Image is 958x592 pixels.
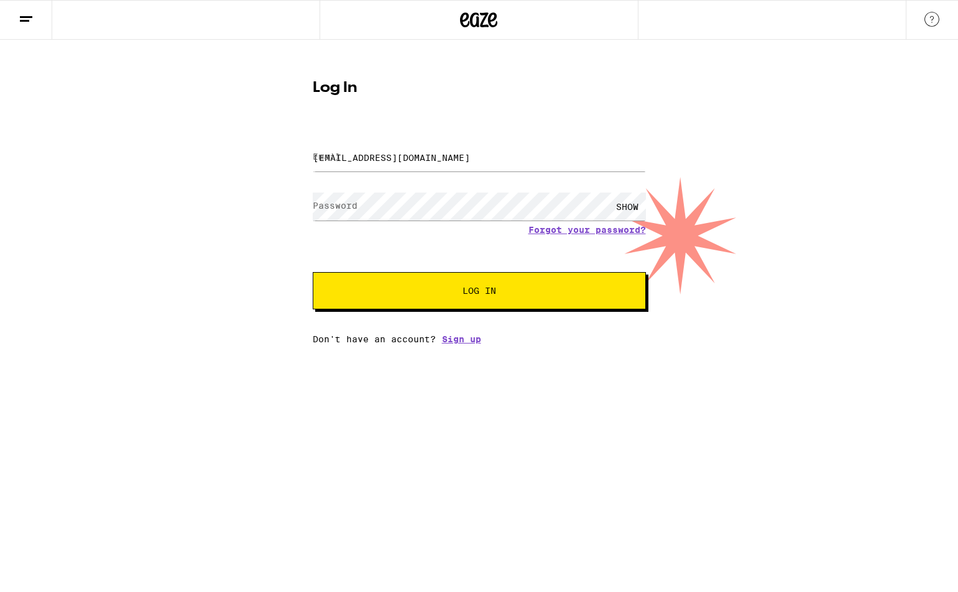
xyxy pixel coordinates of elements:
div: Don't have an account? [313,334,646,344]
span: Log In [463,286,496,295]
label: Email [313,152,341,162]
div: SHOW [609,193,646,221]
button: Log In [313,272,646,309]
a: Sign up [442,334,481,344]
a: Forgot your password? [528,225,646,235]
span: Hi. Need any help? [7,9,90,19]
h1: Log In [313,81,646,96]
input: Email [313,143,646,171]
label: Password [313,201,357,211]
